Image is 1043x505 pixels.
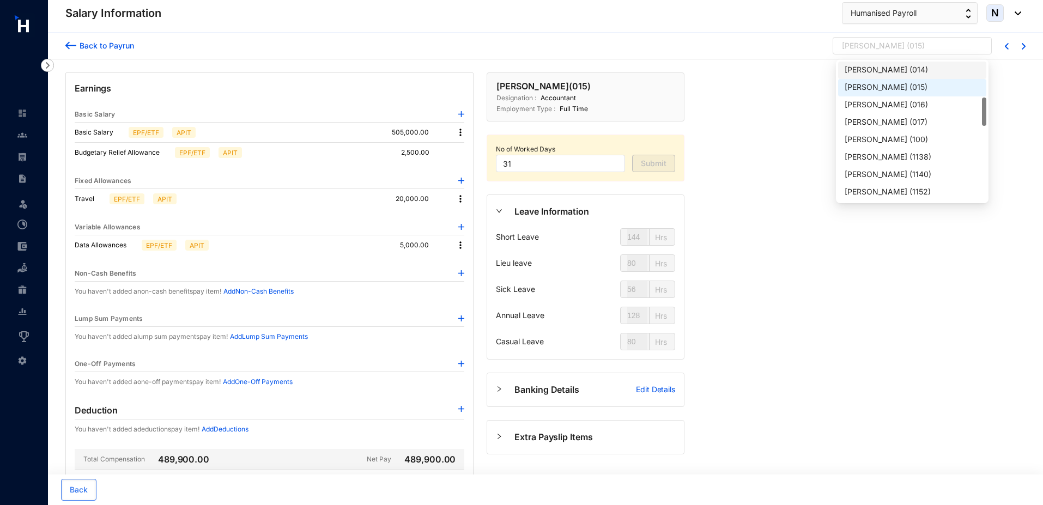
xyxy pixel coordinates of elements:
p: ( 1140 ) [909,169,931,181]
p: ( 016 ) [909,99,928,111]
img: home-unselected.a29eae3204392db15eaf.svg [17,108,27,118]
li: Loan [9,257,35,279]
p: Add Deductions [202,424,248,435]
p: ( 014 ) [909,64,928,76]
div: [PERSON_NAME] [842,40,905,51]
img: plus-blue.82faced185f92b6205e0ad2e478a7993.svg [458,406,464,412]
p: [PERSON_NAME] ( 015 ) [496,80,590,93]
div: [PERSON_NAME] [845,134,907,145]
p: Annual Leave [496,307,544,324]
li: Contacts [9,124,35,146]
div: [PERSON_NAME] [845,64,907,75]
span: Leave Information [514,205,675,218]
p: Full Time [555,104,588,114]
p: APIT [223,148,238,157]
p: You haven't added a one-off payments pay item! [75,376,221,387]
img: plus-blue.82faced185f92b6205e0ad2e478a7993.svg [458,224,464,230]
img: time-attendance-unselected.8aad090b53826881fffb.svg [17,220,27,229]
div: Hrs [650,281,672,297]
p: ( 100 ) [909,134,928,146]
p: Variable Allowances [75,222,141,233]
div: Back to Payrun [76,40,134,51]
button: Back [61,479,96,501]
p: ( 015 ) [909,82,927,94]
p: Add Lump Sum Payments [230,331,308,342]
div: [PERSON_NAME] [845,99,907,110]
img: settings-unselected.1febfda315e6e19643a1.svg [17,356,27,366]
span: Extra Payslip Items [514,430,675,444]
p: EPF/ETF [133,127,159,137]
p: Data Allowances [75,240,137,251]
img: nav-icon-right.af6afadce00d159da59955279c43614e.svg [41,59,54,72]
div: [PERSON_NAME] [845,117,907,127]
img: plus-blue.82faced185f92b6205e0ad2e478a7993.svg [458,315,464,321]
p: Sick Leave [496,281,535,298]
p: 489,900.00 [147,453,209,466]
p: Earnings [75,82,464,107]
p: ( 015 ) [907,40,925,57]
p: Lump Sum Payments [75,313,143,324]
p: 2,500.00 [401,147,447,158]
p: You haven't added a lump sum payments pay item! [75,331,228,342]
div: [PERSON_NAME] [845,151,907,162]
p: 505,000.00 [392,127,446,138]
div: Hrs [650,255,672,271]
p: Budgetary Relief Allowance [75,147,171,158]
p: ( 017 ) [909,117,927,129]
img: plus-blue.82faced185f92b6205e0ad2e478a7993.svg [458,361,464,367]
span: Humanised Payroll [851,7,917,19]
div: Hrs [650,333,672,350]
p: No of Worked Days [496,144,675,155]
p: Lieu leave [496,254,532,272]
p: Add One-Off Payments [223,376,293,387]
span: Banking Details [514,383,636,397]
li: Expenses [9,235,35,257]
img: up-down-arrow.74152d26bf9780fbf563ca9c90304185.svg [966,9,971,19]
div: [PERSON_NAME] [845,169,907,180]
p: You haven't added a non-cash benefits pay item! [75,286,221,297]
img: gratuity-unselected.a8c340787eea3cf492d7.svg [17,285,27,295]
p: Employment Type : [496,104,555,114]
div: [PERSON_NAME] [845,186,907,197]
p: Fixed Allowances [75,175,131,186]
p: EPF/ETF [114,194,140,204]
p: You haven't added a deductions pay item! [75,424,199,435]
p: Basic Salary [75,109,115,120]
p: 5,000.00 [400,240,446,251]
span: N [991,8,999,18]
p: APIT [190,240,204,250]
p: Edit Details [636,384,675,395]
img: plus-blue.82faced185f92b6205e0ad2e478a7993.svg [458,111,464,117]
li: Payroll [9,146,35,168]
p: Accountant [536,93,576,104]
img: more.27664ee4a8faa814348e188645a3c1fc.svg [455,240,466,251]
p: Add Non-Cash Benefits [223,286,294,297]
p: ( 1138 ) [909,151,931,163]
li: Home [9,102,35,124]
p: Net Pay [367,453,400,466]
p: Travel [75,193,105,204]
li: Reports [9,301,35,323]
img: plus-blue.82faced185f92b6205e0ad2e478a7993.svg [458,270,464,276]
img: contract-unselected.99e2b2107c0a7dd48938.svg [17,174,27,184]
div: Hrs [650,307,672,324]
p: Deduction [75,404,118,417]
img: leave-unselected.2934df6273408c3f84d9.svg [17,198,28,209]
div: Hrs [650,229,672,245]
li: Time Attendance [9,214,35,235]
img: loan-unselected.d74d20a04637f2d15ab5.svg [17,263,27,273]
p: 489,900.00 [402,453,456,466]
p: Designation : [496,93,536,104]
img: report-unselected.e6a6b4230fc7da01f883.svg [17,307,27,317]
img: arrow-backward-blue.96c47016eac47e06211658234db6edf5.svg [65,40,76,51]
img: chevron-right-blue.16c49ba0fe93ddb13f341d83a2dbca89.svg [1022,43,1026,50]
button: Humanised Payroll [842,2,978,24]
img: plus-blue.82faced185f92b6205e0ad2e478a7993.svg [458,178,464,184]
p: EPF/ETF [179,148,205,157]
div: [PERSON_NAME] [845,82,907,93]
p: Short Leave [496,228,539,246]
span: Back [70,484,88,495]
p: Total Compensation [75,453,145,466]
input: Enter no of worked days [496,155,625,172]
img: logo [11,13,35,37]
